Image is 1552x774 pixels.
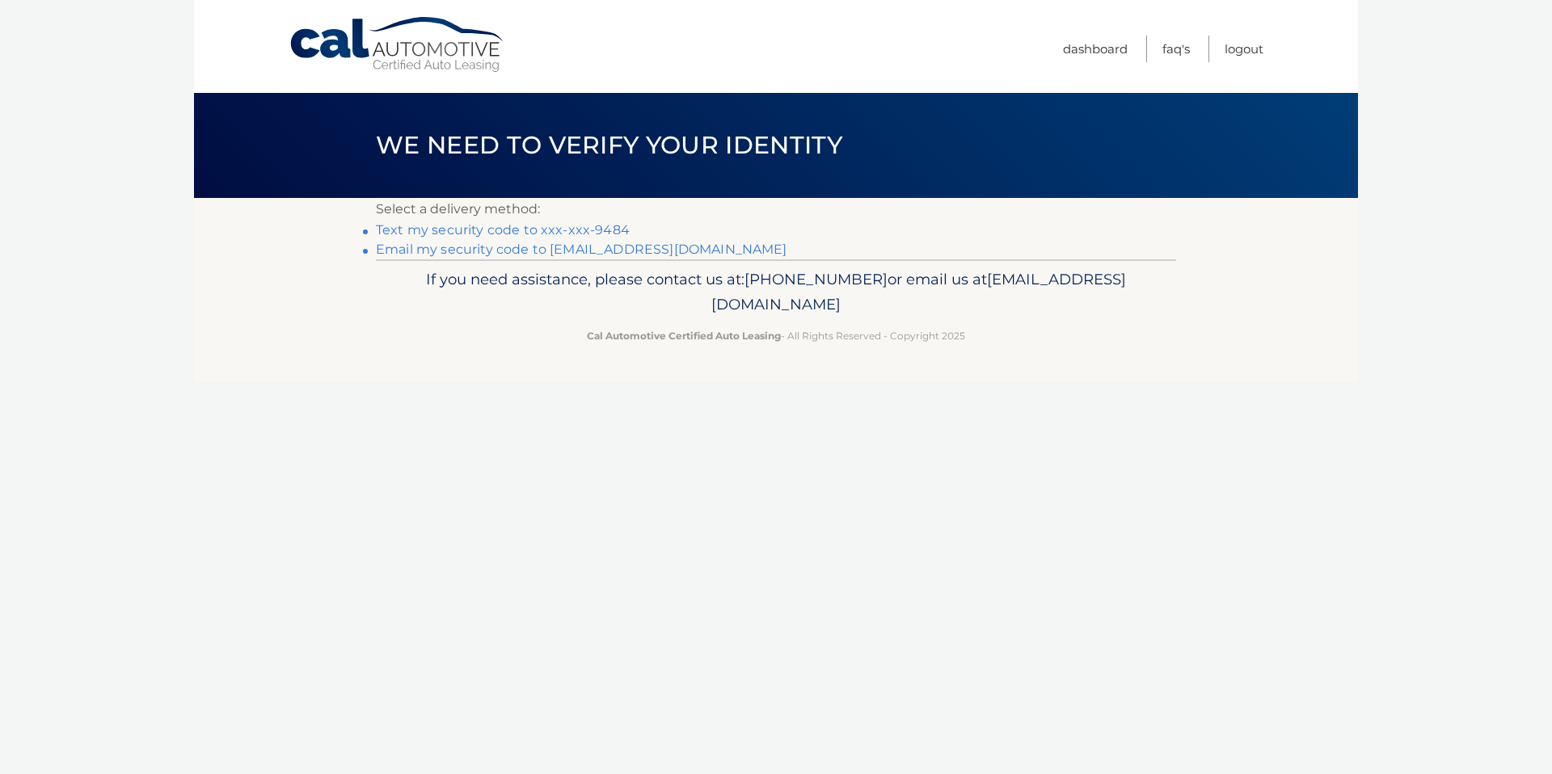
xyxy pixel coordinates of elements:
[376,222,630,238] a: Text my security code to xxx-xxx-9484
[376,130,842,160] span: We need to verify your identity
[376,242,787,257] a: Email my security code to [EMAIL_ADDRESS][DOMAIN_NAME]
[386,267,1166,318] p: If you need assistance, please contact us at: or email us at
[587,330,781,342] strong: Cal Automotive Certified Auto Leasing
[1162,36,1190,62] a: FAQ's
[1225,36,1263,62] a: Logout
[744,270,888,288] span: [PHONE_NUMBER]
[376,198,1176,221] p: Select a delivery method:
[1063,36,1128,62] a: Dashboard
[386,327,1166,344] p: - All Rights Reserved - Copyright 2025
[289,16,507,74] a: Cal Automotive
